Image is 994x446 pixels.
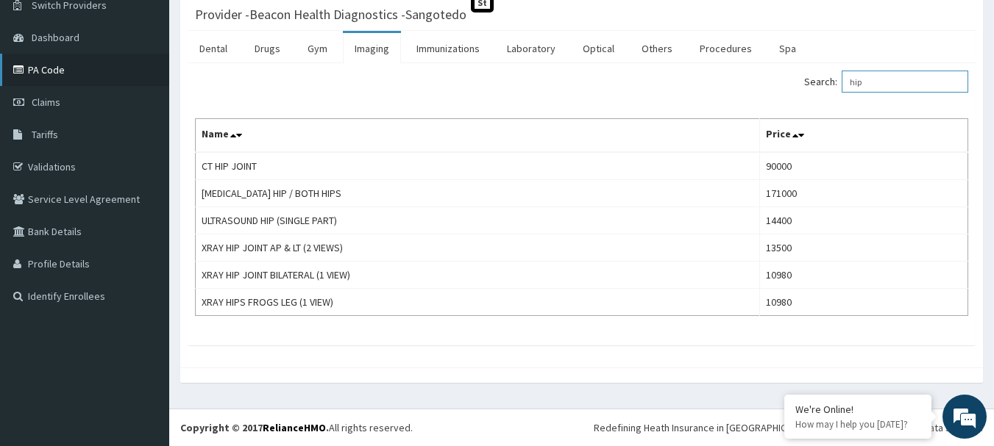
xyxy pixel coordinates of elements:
a: Optical [571,33,626,64]
div: Redefining Heath Insurance in [GEOGRAPHIC_DATA] using Telemedicine and Data Science! [594,420,983,435]
a: Imaging [343,33,401,64]
div: Minimize live chat window [241,7,277,43]
td: 14400 [759,207,968,234]
input: Search: [842,71,968,93]
footer: All rights reserved. [169,409,994,446]
th: Name [196,119,760,153]
a: Immunizations [405,33,491,64]
h3: Provider - Beacon Health Diagnostics -Sangotedo [195,8,466,21]
td: CT HIP JOINT [196,152,760,180]
td: 13500 [759,234,968,262]
img: d_794563401_company_1708531726252_794563401 [27,73,60,110]
span: Claims [32,96,60,109]
td: 171000 [759,180,968,207]
td: XRAY HIP JOINT AP & LT (2 VIEWS) [196,234,760,262]
a: Drugs [243,33,292,64]
textarea: Type your message and hit 'Enter' [7,293,280,345]
a: Dental [188,33,239,64]
td: XRAY HIPS FROGS LEG (1 VIEW) [196,289,760,316]
td: ULTRASOUND HIP (SINGLE PART) [196,207,760,234]
td: XRAY HIP JOINT BILATERAL (1 VIEW) [196,262,760,289]
a: Gym [296,33,339,64]
div: Chat with us now [77,82,247,101]
a: RelianceHMO [263,421,326,434]
th: Price [759,119,968,153]
span: We're online! [85,131,203,279]
a: Laboratory [495,33,567,64]
span: Tariffs [32,128,58,141]
strong: Copyright © 2017 . [180,421,329,434]
a: Others [630,33,684,64]
a: Procedures [688,33,764,64]
a: Spa [767,33,808,64]
p: How may I help you today? [795,418,920,431]
td: 10980 [759,262,968,289]
span: Dashboard [32,31,79,44]
td: 90000 [759,152,968,180]
td: [MEDICAL_DATA] HIP / BOTH HIPS [196,180,760,207]
label: Search: [804,71,968,93]
div: We're Online! [795,403,920,416]
td: 10980 [759,289,968,316]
